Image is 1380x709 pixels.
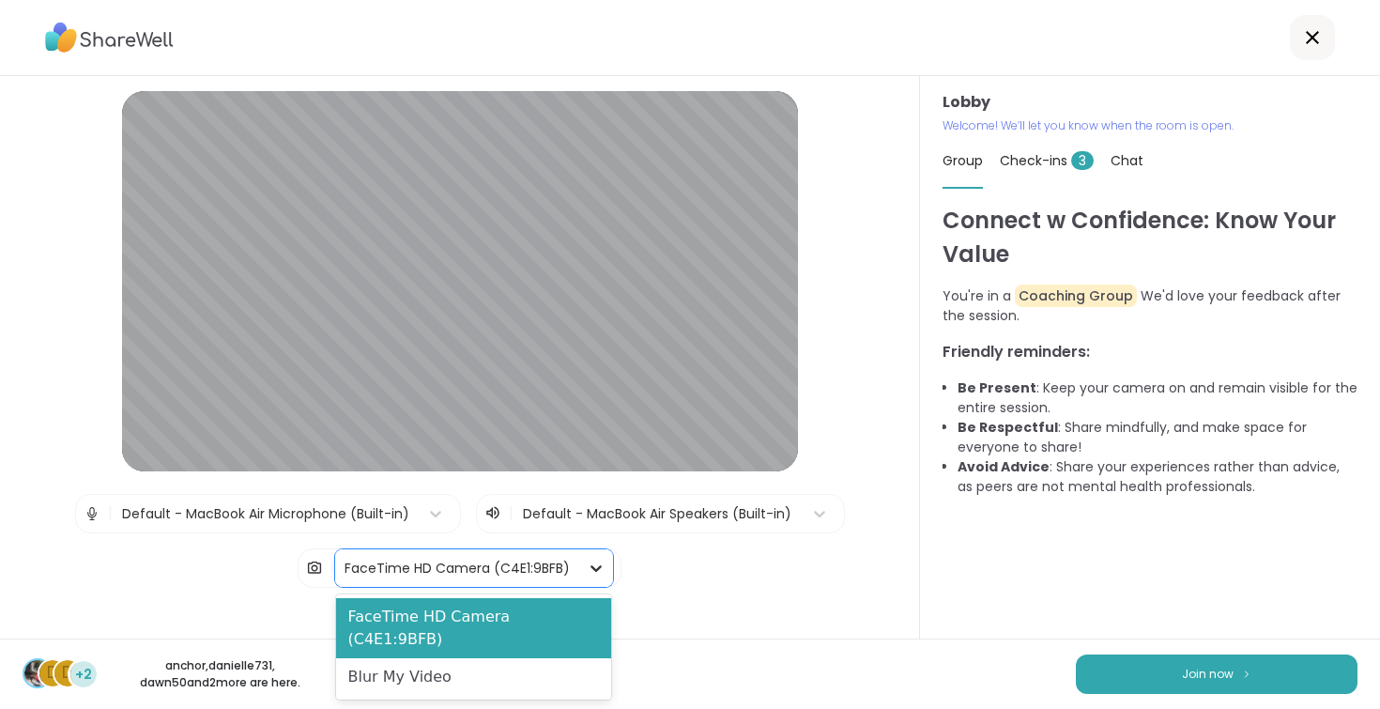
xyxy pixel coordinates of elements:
span: Join now [1182,666,1234,683]
span: Chat [1111,151,1143,170]
b: Be Present [958,378,1036,397]
h3: Friendly reminders: [943,341,1357,363]
img: Camera [306,549,323,587]
span: +2 [75,665,92,685]
div: Blur My Video [336,658,611,696]
div: FaceTime HD Camera (C4E1:9BFB) [336,598,611,658]
span: d [62,661,73,686]
span: Check-ins [1000,151,1094,170]
span: | [330,549,335,587]
b: Avoid Advice [958,457,1050,476]
img: ShareWell Logo [45,16,174,59]
button: Join now [1076,655,1357,694]
li: : Keep your camera on and remain visible for the entire session. [958,378,1357,418]
li: : Share mindfully, and make space for everyone to share! [958,418,1357,457]
p: anchor , danielle731 , dawn50 and 2 more are here. [115,657,325,691]
img: anchor [24,660,51,686]
span: 3 [1071,151,1094,170]
span: Group [943,151,983,170]
li: : Share your experiences rather than advice, as peers are not mental health professionals. [958,457,1357,497]
span: | [509,502,514,525]
img: ShareWell Logomark [1241,669,1252,679]
span: | [108,495,113,532]
h1: Connect w Confidence: Know Your Value [943,204,1357,271]
span: Coaching Group [1015,285,1137,307]
p: You're in a We'd love your feedback after the session. [943,286,1357,326]
div: FaceTime HD Camera (C4E1:9BFB) [345,559,570,578]
img: Microphone [84,495,100,532]
p: Welcome! We’ll let you know when the room is open. [943,117,1357,134]
div: Default - MacBook Air Microphone (Built-in) [122,504,409,524]
h3: Lobby [943,91,1357,114]
b: Be Respectful [958,418,1058,437]
span: d [47,661,58,686]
